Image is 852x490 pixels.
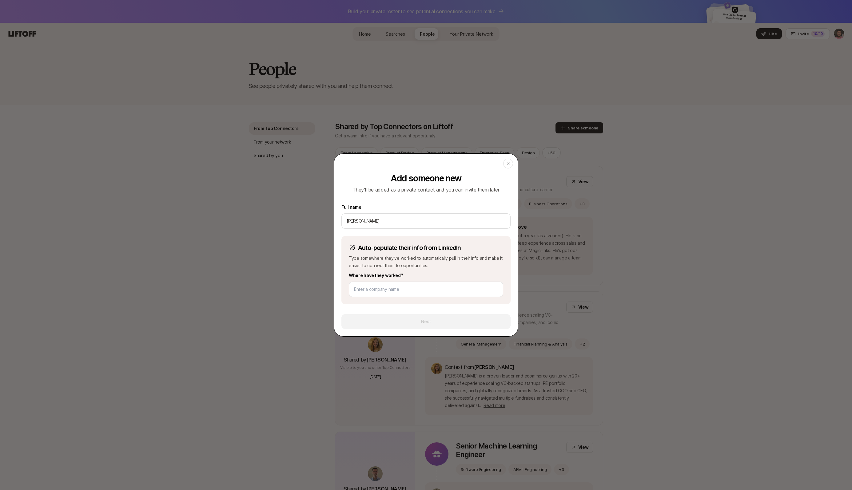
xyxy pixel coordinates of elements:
[354,286,498,293] input: Enter a company name
[349,255,503,269] p: Type somewhere they’ve worked to automatically pull in their info and make it easier to connect t...
[347,217,505,225] input: e.g. Reed Hastings
[352,186,500,194] p: They’ll be added as a private contact and you can invite them later
[341,204,511,211] label: Full name
[391,173,461,183] p: Add someone new
[349,272,503,279] label: Where have they worked?
[358,243,461,252] p: Auto-populate their info from LinkedIn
